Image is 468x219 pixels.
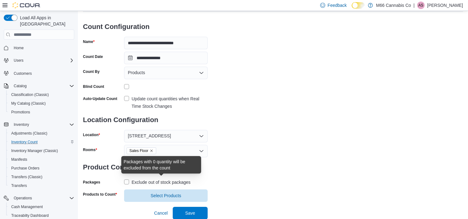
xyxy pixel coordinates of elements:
span: Transfers (Classic) [11,174,42,179]
span: Promotions [11,110,30,115]
span: Manifests [11,157,27,162]
span: [STREET_ADDRESS] [128,132,171,140]
span: Adjustments (Classic) [9,130,74,137]
input: Press the down key to open a popover containing a calendar. [124,52,208,64]
button: Manifests [6,155,77,164]
h3: Product Configuration [83,157,208,177]
button: Remove Sales Floor from selection in this group [150,149,153,153]
span: Home [11,44,74,52]
button: Operations [1,194,77,202]
button: Classification (Classic) [6,90,77,99]
span: Cash Management [11,204,43,209]
label: Auto-Update Count [83,96,117,101]
span: Select Products [151,193,181,199]
button: Users [1,56,77,65]
span: Adjustments (Classic) [11,131,47,136]
span: Inventory Count [11,140,38,145]
label: Name [83,39,94,44]
span: Inventory Count [9,138,74,146]
div: Packages with 0 quantity will be excluded from the count [124,159,199,171]
span: Sales Floor [129,148,148,154]
span: Cash Management [9,203,74,211]
label: Packages [83,180,100,185]
span: Transfers [11,183,27,188]
span: Home [14,45,24,50]
button: Open list of options [199,70,204,75]
a: Inventory Manager (Classic) [9,147,60,155]
a: Inventory Count [9,138,40,146]
label: Products to Count [83,192,117,197]
span: Inventory Manager (Classic) [11,148,58,153]
button: Cash Management [6,202,77,211]
span: Catalog [14,83,27,88]
div: Exclude out of stock packages [132,179,191,186]
button: Users [11,57,26,64]
a: Transfers (Classic) [9,173,45,181]
a: Cash Management [9,203,45,211]
span: Load All Apps in [GEOGRAPHIC_DATA] [17,15,74,27]
label: Count Date [83,54,103,59]
span: Inventory Manager (Classic) [9,147,74,155]
span: Users [14,58,23,63]
span: Classification (Classic) [9,91,74,98]
label: Rooms [83,147,97,152]
button: Open list of options [199,134,204,139]
button: Adjustments (Classic) [6,129,77,138]
a: Purchase Orders [9,164,42,172]
span: Inventory [14,122,29,127]
a: My Catalog (Classic) [9,100,48,107]
button: Open list of options [199,149,204,154]
button: Inventory Count [6,138,77,146]
div: Blind Count [83,84,104,89]
a: Customers [11,70,34,77]
span: Customers [14,71,32,76]
button: Catalog [11,82,29,90]
span: AS [418,2,423,9]
button: Promotions [6,108,77,117]
p: | [413,2,415,9]
span: Cancel [154,210,168,216]
button: Customers [1,69,77,78]
span: Sales Floor [127,147,156,154]
span: Feedback [328,2,347,8]
span: My Catalog (Classic) [11,101,46,106]
a: Home [11,44,26,52]
input: Dark Mode [352,2,365,9]
label: Count By [83,69,99,74]
button: Transfers [6,181,77,190]
span: Customers [11,69,74,77]
span: Inventory [11,121,74,128]
span: Operations [11,194,74,202]
span: Promotions [9,108,74,116]
span: Transfers [9,182,74,189]
span: Manifests [9,156,74,163]
a: Promotions [9,108,33,116]
h3: Location Configuration [83,110,208,130]
button: Catalog [1,82,77,90]
p: [PERSON_NAME] [427,2,463,9]
div: Angela Sunyog [417,2,425,9]
h3: Count Configuration [83,17,208,37]
a: Transfers [9,182,29,189]
span: Products [128,69,145,76]
button: Transfers (Classic) [6,173,77,181]
button: Select Products [124,189,208,202]
p: M66 Cannabis Co [376,2,411,9]
span: Purchase Orders [9,164,74,172]
span: Transfers (Classic) [9,173,74,181]
button: Operations [11,194,35,202]
span: Classification (Classic) [11,92,49,97]
span: Catalog [11,82,74,90]
button: Inventory [11,121,31,128]
span: Operations [14,196,32,201]
button: Home [1,43,77,52]
button: My Catalog (Classic) [6,99,77,108]
div: Update count quantities when Real Time Stock Changes [132,95,208,110]
a: Adjustments (Classic) [9,130,50,137]
button: Purchase Orders [6,164,77,173]
img: Cova [12,2,41,8]
span: Save [185,210,195,216]
button: Inventory Manager (Classic) [6,146,77,155]
button: Inventory [1,120,77,129]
